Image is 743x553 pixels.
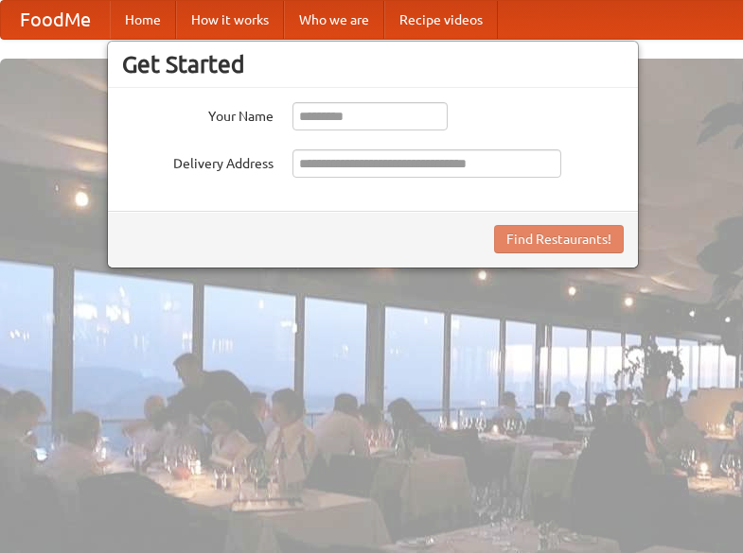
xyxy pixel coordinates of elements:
[122,149,274,173] label: Delivery Address
[122,50,624,78] h3: Get Started
[1,1,110,39] a: FoodMe
[284,1,384,39] a: Who we are
[494,225,624,253] button: Find Restaurants!
[122,102,274,126] label: Your Name
[384,1,498,39] a: Recipe videos
[110,1,176,39] a: Home
[176,1,284,39] a: How it works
